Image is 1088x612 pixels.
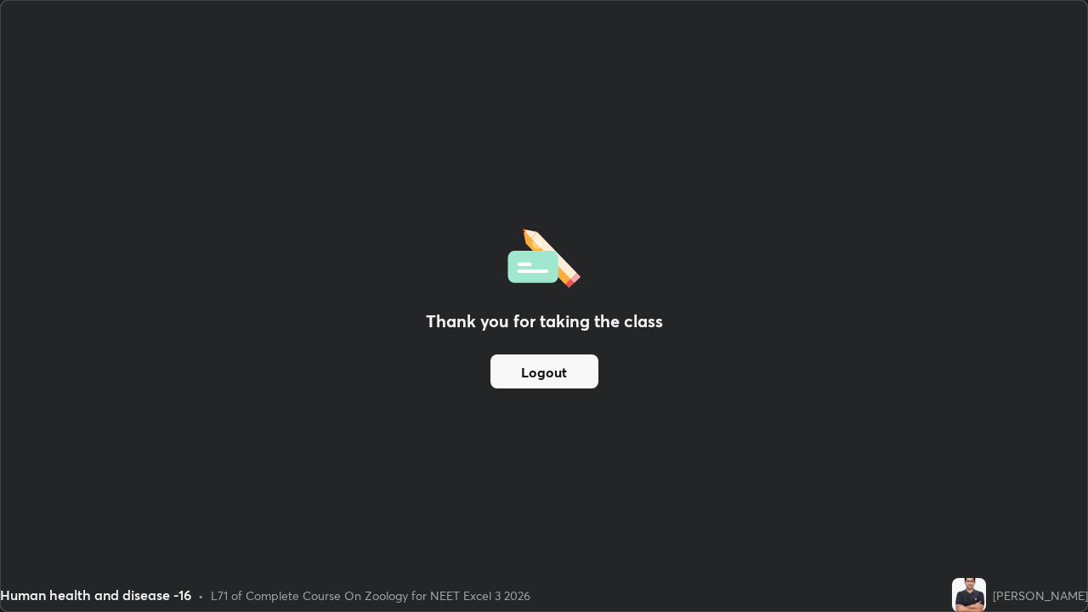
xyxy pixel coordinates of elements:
[952,578,986,612] img: 2fec1a48125546c298987ccd91524ada.jpg
[198,586,204,604] div: •
[507,224,581,288] img: offlineFeedback.1438e8b3.svg
[426,309,663,334] h2: Thank you for taking the class
[993,586,1088,604] div: [PERSON_NAME]
[211,586,530,604] div: L71 of Complete Course On Zoology for NEET Excel 3 2026
[490,354,598,388] button: Logout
